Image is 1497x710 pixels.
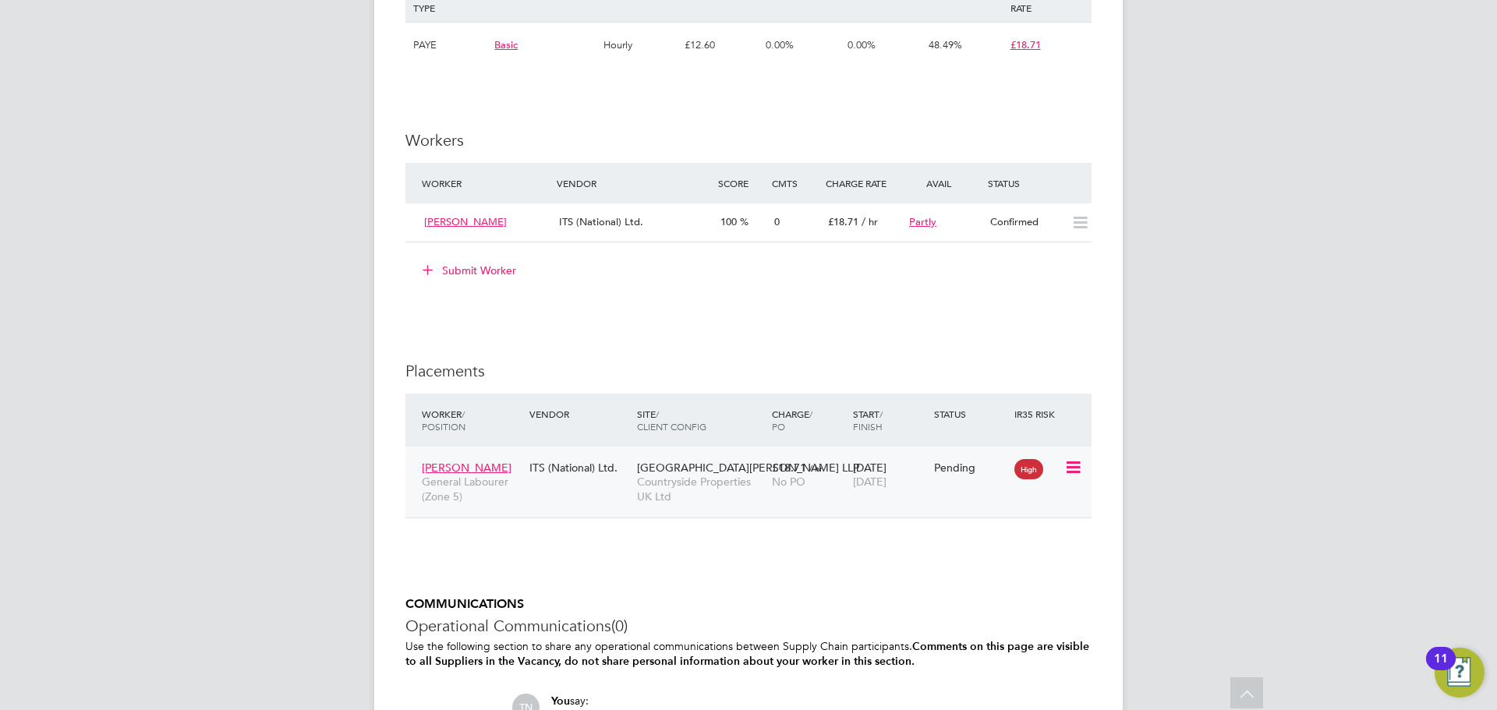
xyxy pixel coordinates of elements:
[681,23,762,68] div: £12.60
[405,639,1092,669] p: Use the following section to share any operational communications between Supply Chain participants.
[424,215,507,228] span: [PERSON_NAME]
[1010,400,1064,428] div: IR35 Risk
[853,408,883,433] span: / Finish
[405,361,1092,381] h3: Placements
[862,215,878,228] span: / hr
[772,475,805,489] span: No PO
[637,475,764,503] span: Countryside Properties UK Ltd
[930,400,1011,428] div: Status
[409,23,490,68] div: PAYE
[849,400,930,440] div: Start
[637,461,859,475] span: [GEOGRAPHIC_DATA][PERSON_NAME] LLP
[559,215,643,228] span: ITS (National) Ltd.
[418,400,526,440] div: Worker
[1010,38,1041,51] span: £18.71
[418,169,553,197] div: Worker
[422,461,511,475] span: [PERSON_NAME]
[637,408,706,433] span: / Client Config
[809,462,823,474] span: / hr
[418,452,1092,465] a: [PERSON_NAME]General Labourer (Zone 5)ITS (National) Ltd.[GEOGRAPHIC_DATA][PERSON_NAME] LLPCountr...
[768,169,822,197] div: Cmts
[633,400,768,440] div: Site
[422,408,465,433] span: / Position
[772,408,812,433] span: / PO
[768,400,849,440] div: Charge
[600,23,681,68] div: Hourly
[909,215,936,228] span: Partly
[611,616,628,636] span: (0)
[422,475,522,503] span: General Labourer (Zone 5)
[720,215,737,228] span: 100
[405,596,1092,613] h5: COMMUNICATIONS
[822,169,903,197] div: Charge Rate
[1014,459,1043,479] span: High
[526,453,633,482] div: ITS (National) Ltd.
[405,616,1092,636] h3: Operational Communications
[774,215,780,228] span: 0
[766,38,794,51] span: 0.00%
[553,169,714,197] div: Vendor
[984,169,1092,197] div: Status
[714,169,768,197] div: Score
[1435,648,1485,698] button: Open Resource Center, 11 new notifications
[1434,659,1448,679] div: 11
[405,640,1089,668] b: Comments on this page are visible to all Suppliers in the Vacancy, do not share personal informat...
[828,215,858,228] span: £18.71
[903,169,984,197] div: Avail
[551,694,570,708] span: You
[526,400,633,428] div: Vendor
[929,38,962,51] span: 48.49%
[494,38,518,51] span: Basic
[934,461,1007,475] div: Pending
[849,453,930,496] div: [DATE]
[405,130,1092,150] h3: Workers
[412,258,529,283] button: Submit Worker
[772,461,806,475] span: £18.71
[848,38,876,51] span: 0.00%
[984,210,1065,235] div: Confirmed
[853,475,887,489] span: [DATE]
